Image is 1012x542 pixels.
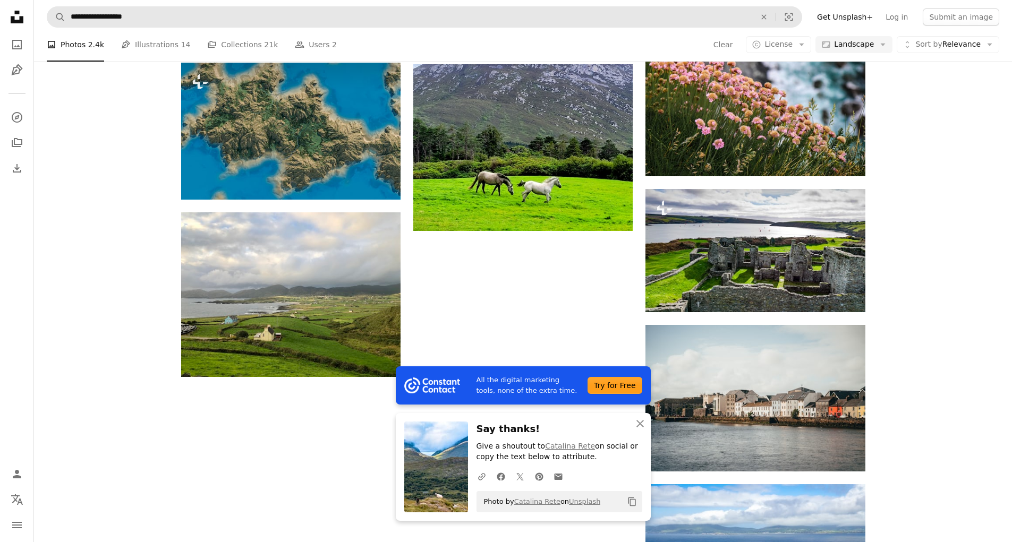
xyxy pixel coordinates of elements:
[569,497,600,505] a: Unsplash
[404,377,460,393] img: file-1754318165549-24bf788d5b37
[776,7,802,27] button: Visual search
[746,36,811,53] button: License
[6,489,28,510] button: Language
[815,36,892,53] button: Landscape
[645,246,865,255] a: Aerial view of old ruin structure, Kinsale, Ruins of James Fort Ireland, Historical monastery, Ja...
[6,34,28,55] a: Photos
[47,7,65,27] button: Search Unsplash
[923,8,999,25] button: Submit an image
[6,59,28,81] a: Illustrations
[645,189,865,312] img: Aerial view of old ruin structure, Kinsale, Ruins of James Fort Ireland, Historical monastery, Ja...
[645,92,865,102] a: pink flowers in bloom
[645,19,865,176] img: pink flowers in bloom
[645,325,865,471] img: Colorful buildings line a river under a cloudy sky.
[915,39,981,50] span: Relevance
[623,493,641,511] button: Copy to clipboard
[549,466,568,487] a: Share over email
[6,6,28,30] a: Home — Unsplash
[6,463,28,485] a: Log in / Sign up
[332,39,337,50] span: 2
[181,63,401,200] img: a 3d map of a mountain range in the middle of the ocean
[915,40,942,48] span: Sort by
[879,8,914,25] a: Log in
[181,290,401,299] a: white and brown house on green grass field near body of water during daytime
[514,497,560,505] a: Catalina Rete
[413,64,633,231] img: Two horses running in a field with a mountain in the background
[396,366,651,405] a: All the digital marketing tools, none of the extra time.Try for Free
[897,36,999,53] button: Sort byRelevance
[477,421,642,437] h3: Say thanks!
[811,8,879,25] a: Get Unsplash+
[6,514,28,536] button: Menu
[207,28,278,62] a: Collections 21k
[121,28,190,62] a: Illustrations 14
[834,39,874,50] span: Landscape
[477,441,642,462] p: Give a shoutout to on social or copy the text below to attribute.
[588,377,642,394] div: Try for Free
[295,28,337,62] a: Users 2
[413,142,633,152] a: Two horses running in a field with a mountain in the background
[181,39,191,50] span: 14
[511,466,530,487] a: Share on Twitter
[264,39,278,50] span: 21k
[479,493,601,510] span: Photo by on
[491,466,511,487] a: Share on Facebook
[752,7,776,27] button: Clear
[645,393,865,403] a: Colorful buildings line a river under a cloudy sky.
[6,132,28,153] a: Collections
[6,107,28,128] a: Explore
[764,40,793,48] span: License
[6,158,28,179] a: Download History
[181,126,401,135] a: a 3d map of a mountain range in the middle of the ocean
[181,212,401,377] img: white and brown house on green grass field near body of water during daytime
[47,6,802,28] form: Find visuals sitewide
[477,375,580,396] span: All the digital marketing tools, none of the extra time.
[713,36,734,53] button: Clear
[545,442,595,450] a: Catalina Rete
[530,466,549,487] a: Share on Pinterest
